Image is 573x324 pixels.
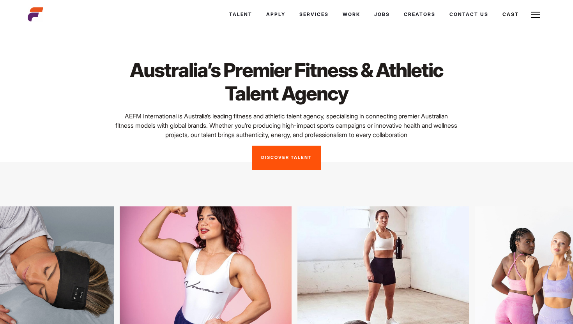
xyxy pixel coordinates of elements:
[115,111,458,139] p: AEFM International is Australia’s leading fitness and athletic talent agency, specialising in con...
[531,10,540,19] img: Burger icon
[252,146,321,170] a: Discover Talent
[397,4,442,25] a: Creators
[367,4,397,25] a: Jobs
[495,4,526,25] a: Cast
[28,7,43,22] img: cropped-aefm-brand-fav-22-square.png
[336,4,367,25] a: Work
[442,4,495,25] a: Contact Us
[222,4,259,25] a: Talent
[259,4,292,25] a: Apply
[115,58,458,105] h1: Australia’s Premier Fitness & Athletic Talent Agency
[292,4,336,25] a: Services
